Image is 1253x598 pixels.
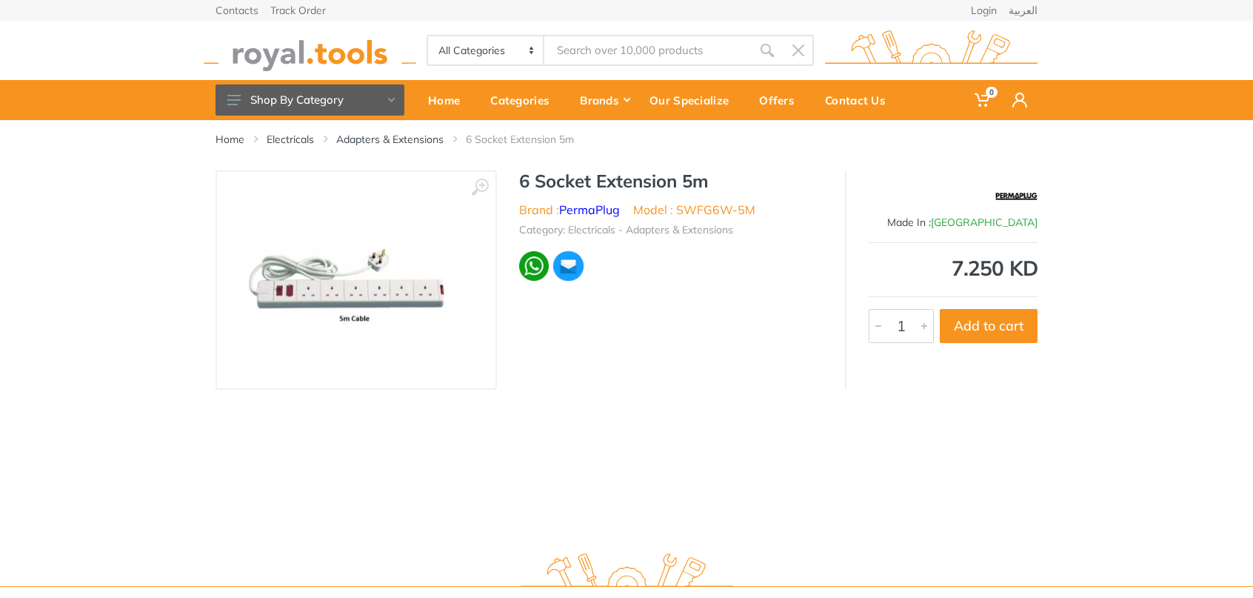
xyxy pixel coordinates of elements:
div: Categories [480,84,569,116]
button: Add to cart [940,309,1038,343]
li: Brand : [519,201,620,219]
img: royal.tools Logo [825,30,1038,71]
div: Home [418,84,480,116]
a: Our Specialize [639,80,749,120]
a: Electricals [267,132,314,147]
a: Offers [749,80,815,120]
a: Contact Us [815,80,906,120]
img: royal.tools Logo [204,30,416,71]
a: Contacts [215,5,258,16]
a: Track Order [270,5,326,16]
img: Royal Tools - 6 Socket Extension 5m [232,196,481,365]
a: Login [971,5,997,16]
select: Category [428,36,544,64]
a: PermaPlug [559,202,620,217]
div: 7.250 KD [869,258,1038,279]
li: 6 Socket Extension 5m [466,132,596,147]
input: Site search [544,35,752,66]
span: 0 [986,87,998,98]
h1: 6 Socket Extension 5m [519,170,823,192]
a: العربية [1009,5,1038,16]
div: Brands [569,84,639,116]
li: Model : SWFG6W-5M [633,201,755,219]
div: Made In : [869,215,1038,230]
div: Offers [749,84,815,116]
li: Category: Electricals - Adapters & Extensions [519,222,733,238]
a: Categories [480,80,569,120]
img: ma.webp [552,250,584,282]
img: wa.webp [519,251,549,281]
img: PermaPlug [995,178,1038,215]
a: Home [418,80,480,120]
img: royal.tools Logo [521,554,733,594]
a: 0 [964,80,1002,120]
span: [GEOGRAPHIC_DATA] [931,216,1038,229]
a: Adapters & Extensions [336,132,444,147]
div: Our Specialize [639,84,749,116]
div: Contact Us [815,84,906,116]
a: Home [215,132,244,147]
nav: breadcrumb [215,132,1038,147]
button: Shop By Category [215,84,404,116]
